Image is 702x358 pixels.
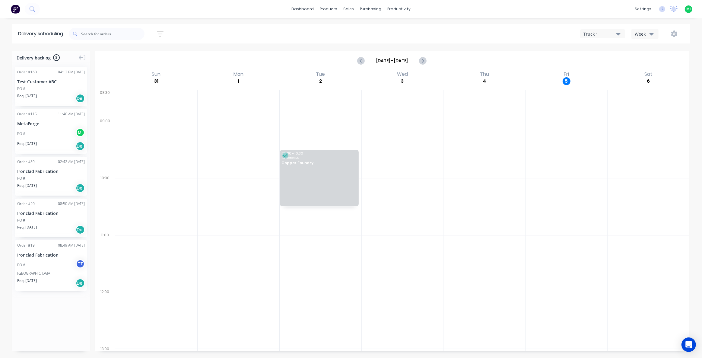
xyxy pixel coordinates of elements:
span: Req. [DATE] [17,93,37,99]
div: 02:42 AM [DATE] [58,159,85,165]
div: Order # 160 [17,69,37,75]
span: Req. [DATE] [17,278,37,283]
div: [GEOGRAPHIC_DATA] [17,271,85,276]
div: sales [340,5,357,14]
a: dashboard [288,5,317,14]
span: MI [686,6,691,12]
span: Req. [DATE] [17,225,37,230]
div: Ironclad Fabrication [17,252,85,258]
span: Req. [DATE] [17,141,37,146]
div: Fri [562,71,571,77]
div: Order # 89 [17,159,35,165]
span: Req. [DATE] [17,183,37,188]
div: 04:12 PM [DATE] [58,69,85,75]
div: Order # 115 [17,111,37,117]
div: Thu [478,71,491,77]
div: productivity [384,5,414,14]
input: Search for orders [81,28,145,40]
div: Del [76,184,85,193]
div: Ironclad Fabrication [17,168,85,174]
div: products [317,5,340,14]
div: 11:40 AM [DATE] [58,111,85,117]
div: Del [76,279,85,288]
div: 10:00 [95,174,115,232]
div: 11:00 [95,232,115,289]
div: Test Customer ABC [17,78,85,85]
span: 5 [53,54,60,61]
div: 09:00 [95,117,115,174]
div: Open Intercom Messenger [681,337,696,352]
div: 12:00 [95,288,115,345]
div: Tue [314,71,327,77]
span: Copper Foundry [281,161,356,165]
div: T T [76,259,85,268]
div: Del [76,225,85,234]
div: 1 [234,77,242,85]
div: Del [76,94,85,103]
div: PO # [17,218,25,223]
div: PO # [17,176,25,181]
div: purchasing [357,5,384,14]
div: Ironclad Fabrication [17,210,85,216]
div: Sun [150,71,162,77]
div: Order # 19 [17,243,35,248]
div: MetaForge [17,120,85,127]
div: 08:30 [95,89,115,117]
span: Delivery backlog [17,55,51,61]
div: Week [635,31,652,37]
div: Delivery scheduling [12,24,69,43]
div: Wed [395,71,410,77]
div: 5 [563,77,570,85]
div: Del [76,142,85,151]
div: PO # [17,131,25,136]
button: Week [631,29,659,39]
div: 13:00 [95,345,115,353]
div: 3 [399,77,406,85]
div: M I [76,128,85,137]
div: 31 [152,77,160,85]
div: PO # [17,86,25,91]
img: Factory [11,5,20,14]
div: Sat [643,71,654,77]
div: 4 [481,77,488,85]
div: Order # 20 [17,201,35,206]
div: 08:49 AM [DATE] [58,243,85,248]
div: Mon [232,71,245,77]
div: settings [632,5,654,14]
div: 6 [645,77,653,85]
div: 2 [316,77,324,85]
span: 09:30 - 10:30 [281,152,356,155]
span: Order # 154 [281,156,356,160]
button: Truck 1 [580,29,625,38]
div: Truck 1 [583,31,616,37]
div: 08:50 AM [DATE] [58,201,85,206]
div: PO # [17,262,25,268]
